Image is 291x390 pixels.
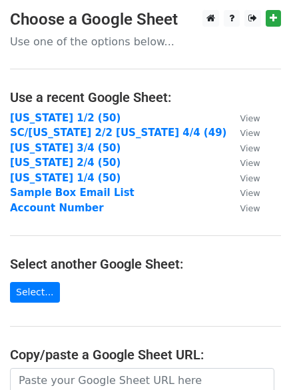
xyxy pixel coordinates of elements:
[10,256,281,272] h4: Select another Google Sheet:
[226,157,260,169] a: View
[240,143,260,153] small: View
[240,128,260,138] small: View
[226,127,260,139] a: View
[10,89,281,105] h4: Use a recent Google Sheet:
[10,127,226,139] a: SC/[US_STATE] 2/2 [US_STATE] 4/4 (49)
[240,113,260,123] small: View
[226,187,260,199] a: View
[226,172,260,184] a: View
[10,10,281,29] h3: Choose a Google Sheet
[10,172,121,184] a: [US_STATE] 1/4 (50)
[10,282,60,303] a: Select...
[240,203,260,213] small: View
[226,112,260,124] a: View
[10,347,281,363] h4: Copy/paste a Google Sheet URL:
[10,202,104,214] a: Account Number
[240,158,260,168] small: View
[10,112,121,124] a: [US_STATE] 1/2 (50)
[240,188,260,198] small: View
[10,35,281,49] p: Use one of the options below...
[226,202,260,214] a: View
[10,142,121,154] a: [US_STATE] 3/4 (50)
[240,173,260,183] small: View
[226,142,260,154] a: View
[10,157,121,169] a: [US_STATE] 2/4 (50)
[10,187,135,199] a: Sample Box Email List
